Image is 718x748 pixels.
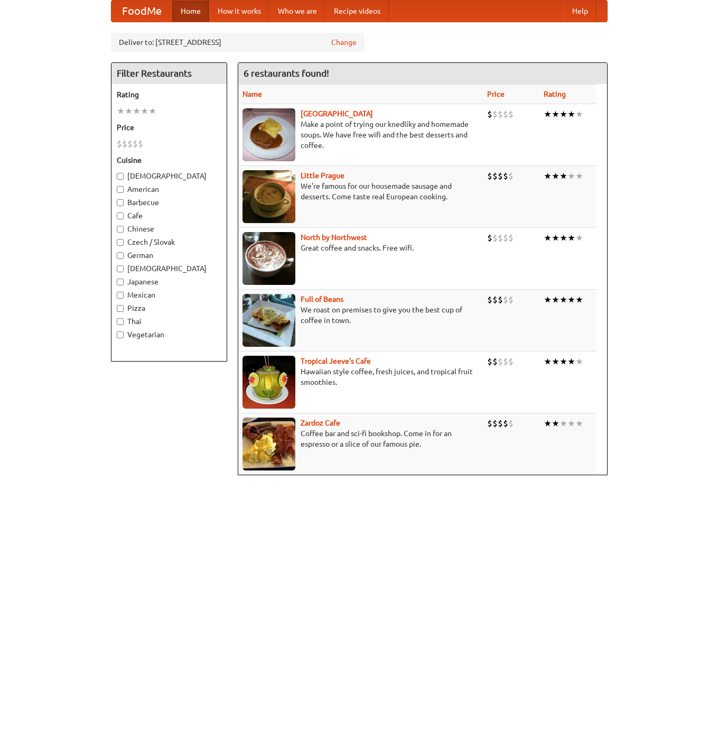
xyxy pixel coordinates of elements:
li: ★ [567,170,575,182]
label: Barbecue [117,197,221,208]
p: Make a point of trying our knedlíky and homemade soups. We have free wifi and the best desserts a... [243,119,479,151]
a: [GEOGRAPHIC_DATA] [301,109,373,118]
li: ★ [567,418,575,429]
h5: Rating [117,89,221,100]
li: $ [508,294,514,306]
label: Chinese [117,224,221,234]
a: Help [564,1,596,22]
input: [DEMOGRAPHIC_DATA] [117,173,124,180]
li: ★ [575,232,583,244]
label: American [117,184,221,195]
p: Great coffee and snacks. Free wifi. [243,243,479,253]
a: Recipe videos [325,1,389,22]
li: $ [503,418,508,429]
li: ★ [567,232,575,244]
input: Cafe [117,213,124,219]
a: Home [172,1,209,22]
li: ★ [125,105,133,117]
li: ★ [552,232,560,244]
li: $ [138,138,143,150]
li: ★ [560,108,567,120]
li: ★ [575,356,583,367]
li: ★ [552,108,560,120]
img: jeeves.jpg [243,356,295,409]
a: Rating [544,90,566,98]
li: ★ [560,170,567,182]
li: ★ [544,294,552,306]
label: [DEMOGRAPHIC_DATA] [117,171,221,181]
li: ★ [148,105,156,117]
li: $ [487,294,492,306]
li: $ [492,294,498,306]
input: American [117,186,124,193]
li: ★ [544,170,552,182]
a: Zardoz Cafe [301,419,340,427]
li: $ [503,108,508,120]
li: ★ [552,294,560,306]
input: Vegetarian [117,331,124,338]
li: $ [508,108,514,120]
li: ★ [575,108,583,120]
h5: Cuisine [117,155,221,165]
li: ★ [133,105,141,117]
label: [DEMOGRAPHIC_DATA] [117,263,221,274]
li: ★ [544,108,552,120]
li: $ [503,356,508,367]
li: $ [492,418,498,429]
li: $ [487,170,492,182]
li: ★ [544,356,552,367]
li: $ [498,418,503,429]
a: Change [331,37,357,48]
label: Czech / Slovak [117,237,221,247]
li: $ [492,232,498,244]
a: Price [487,90,505,98]
h4: Filter Restaurants [111,63,227,84]
label: Thai [117,316,221,327]
li: $ [492,108,498,120]
li: ★ [575,294,583,306]
input: Pizza [117,305,124,312]
img: czechpoint.jpg [243,108,295,161]
li: $ [498,232,503,244]
li: ★ [567,356,575,367]
input: Barbecue [117,199,124,206]
p: Hawaiian style coffee, fresh juices, and tropical fruit smoothies. [243,366,479,387]
label: German [117,250,221,261]
input: Mexican [117,292,124,299]
a: Little Prague [301,171,344,180]
li: ★ [560,418,567,429]
label: Japanese [117,276,221,287]
li: $ [487,108,492,120]
li: ★ [560,232,567,244]
li: $ [503,170,508,182]
input: Chinese [117,226,124,233]
input: Czech / Slovak [117,239,124,246]
li: ★ [544,232,552,244]
li: ★ [552,170,560,182]
li: $ [127,138,133,150]
li: $ [498,170,503,182]
li: $ [133,138,138,150]
a: Who we are [269,1,325,22]
label: Vegetarian [117,329,221,340]
li: ★ [544,418,552,429]
input: Japanese [117,279,124,285]
li: ★ [552,418,560,429]
li: $ [492,170,498,182]
li: $ [487,356,492,367]
li: ★ [567,108,575,120]
li: $ [508,356,514,367]
img: littleprague.jpg [243,170,295,223]
a: Full of Beans [301,295,343,303]
input: [DEMOGRAPHIC_DATA] [117,265,124,272]
label: Cafe [117,210,221,221]
div: Deliver to: [STREET_ADDRESS] [111,33,365,52]
label: Mexican [117,290,221,300]
a: Tropical Jeeve's Cafe [301,357,371,365]
li: ★ [560,294,567,306]
img: beans.jpg [243,294,295,347]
